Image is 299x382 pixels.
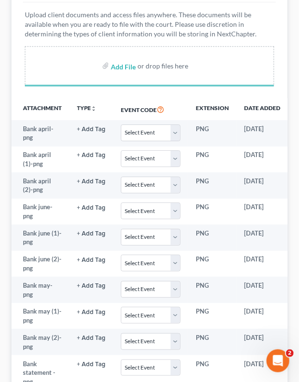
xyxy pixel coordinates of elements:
[77,361,106,368] button: + Add Tag
[236,172,288,199] td: [DATE]
[27,5,43,21] img: Profile image for Operator
[30,309,38,316] button: Emoji picker
[29,224,38,234] img: Profile image for Lindsey
[11,199,69,225] td: Bank june-png
[41,225,95,232] b: [PERSON_NAME]
[188,120,236,146] td: PNG
[77,257,106,263] button: + Add Tag
[11,251,69,277] td: Bank june (2)-png
[11,225,69,251] td: Bank june (1)-png
[61,309,68,316] button: Start recording
[8,125,183,210] div: Carla says…
[188,225,236,251] td: PNG
[11,303,69,329] td: Bank may (1)-png
[267,349,289,372] iframe: Intercom live chat
[286,349,294,357] span: 2
[77,283,106,289] button: + Add Tag
[77,231,106,237] button: + Add Tag
[8,210,183,223] div: [DATE]
[46,5,80,12] h1: Operator
[77,205,106,211] button: + Add Tag
[25,10,274,39] p: Upload client documents and access files anywhere. These documents will be available when you are...
[236,329,288,355] td: [DATE]
[11,146,69,173] td: Bank april (1)-png
[42,131,176,196] div: On another note, can you assist me with signing up for virtual paralegal support? I am having som...
[188,146,236,173] td: PNG
[236,146,288,173] td: [DATE]
[15,250,149,297] div: Hi [PERSON_NAME]! [PERSON_NAME] is out [DATE], but I will have your sales representative, [PERSON...
[8,223,183,245] div: Lindsey says…
[236,303,288,329] td: [DATE]
[11,98,69,120] th: Attachment
[77,333,106,342] a: + Add Tag
[236,120,288,146] td: [DATE]
[77,229,106,238] a: + Add Tag
[77,124,106,134] a: + Add Tag
[113,98,188,120] th: Event Code
[188,251,236,277] td: PNG
[77,309,106,315] button: + Add Tag
[11,277,69,303] td: Bank may-png
[8,245,157,303] div: Hi [PERSON_NAME]! [PERSON_NAME] is out [DATE], but I will have your sales representative, [PERSON...
[77,177,106,186] a: + Add Tag
[149,4,168,22] button: Home
[11,172,69,199] td: Bank april (2)-png
[188,172,236,199] td: PNG
[236,98,288,120] th: Date added
[236,251,288,277] td: [DATE]
[8,94,183,125] div: Carla says…
[11,329,69,355] td: Bank may (2)-png
[77,360,106,369] a: + Add Tag
[236,277,288,303] td: [DATE]
[15,309,22,316] button: Upload attachment
[34,125,183,202] div: On another note, can you assist me with signing up for virtual paralegal support? I am having som...
[77,126,106,133] button: + Add Tag
[34,94,183,124] div: Ok understood. I thought that there may be a batch process.
[41,225,163,233] div: joined the conversation
[236,199,288,225] td: [DATE]
[77,150,106,159] a: + Add Tag
[11,120,69,146] td: Bank april-png
[164,305,179,320] button: Send a message…
[77,152,106,158] button: + Add Tag
[77,281,106,290] a: + Add Tag
[91,106,96,112] i: unfold_more
[168,4,185,21] div: Close
[77,179,106,185] button: + Add Tag
[77,255,106,264] a: + Add Tag
[138,61,188,71] div: or drop files here
[188,277,236,303] td: PNG
[77,335,106,341] button: + Add Tag
[8,289,183,305] textarea: Message…
[188,98,236,120] th: Extension
[77,202,106,212] a: + Add Tag
[6,4,24,22] button: go back
[42,100,176,118] div: Ok understood. I thought that there may be a batch process.
[46,12,119,22] p: The team can also help
[45,309,53,316] button: Gif picker
[77,307,106,316] a: + Add Tag
[188,329,236,355] td: PNG
[77,105,96,112] button: TYPEunfold_more
[188,303,236,329] td: PNG
[188,199,236,225] td: PNG
[8,245,183,311] div: Lindsey says…
[236,225,288,251] td: [DATE]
